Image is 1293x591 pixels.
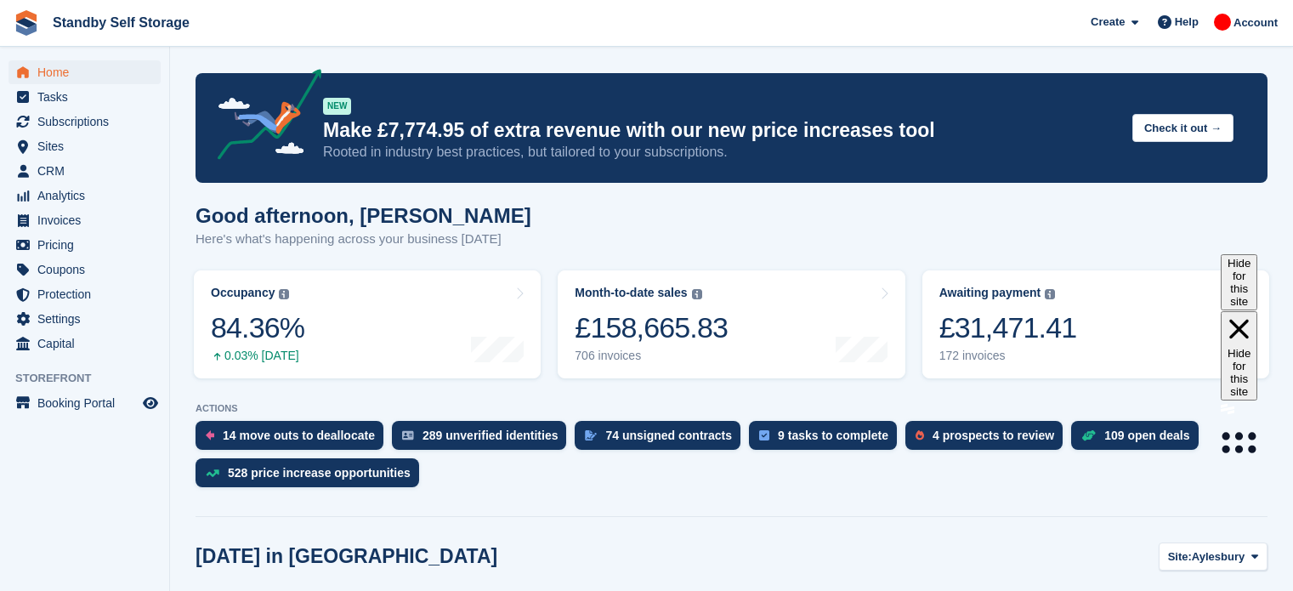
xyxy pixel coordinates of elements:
[558,270,905,378] a: Month-to-date sales £158,665.83 706 invoices
[211,349,304,363] div: 0.03% [DATE]
[605,429,732,442] div: 74 unsigned contracts
[14,10,39,36] img: stora-icon-8386f47178a22dfd0bd8f6a31ec36ba5ce8667c1dd55bd0f319d3a0aa187defe.svg
[575,286,687,300] div: Month-to-date sales
[1104,429,1189,442] div: 109 open deals
[15,370,169,387] span: Storefront
[9,110,161,134] a: menu
[778,429,888,442] div: 9 tasks to complete
[9,134,161,158] a: menu
[759,430,769,440] img: task-75834270c22a3079a89374b754ae025e5fb1db73e45f91037f5363f120a921f8.svg
[37,85,139,109] span: Tasks
[37,134,139,158] span: Sites
[939,349,1077,363] div: 172 invoices
[323,143,1119,162] p: Rooted in industry best practices, but tailored to your subscriptions.
[1091,14,1125,31] span: Create
[211,310,304,345] div: 84.36%
[37,110,139,134] span: Subscriptions
[916,430,924,440] img: prospect-51fa495bee0391a8d652442698ab0144808aea92771e9ea1ae160a38d050c398.svg
[37,332,139,355] span: Capital
[1045,289,1055,299] img: icon-info-grey-7440780725fd019a000dd9b08b2336e03edf1995a4989e88bcd33f0948082b44.svg
[922,270,1269,378] a: Awaiting payment £31,471.41 172 invoices
[9,85,161,109] a: menu
[194,270,541,378] a: Occupancy 84.36% 0.03% [DATE]
[392,421,576,458] a: 289 unverified identities
[37,208,139,232] span: Invoices
[37,60,139,84] span: Home
[9,282,161,306] a: menu
[1192,548,1245,565] span: Aylesbury
[1132,114,1233,142] button: Check it out →
[9,332,161,355] a: menu
[1214,14,1231,31] img: Aaron Winter
[1168,548,1192,565] span: Site:
[9,233,161,257] a: menu
[402,430,414,440] img: verify_identity-adf6edd0f0f0b5bbfe63781bf79b02c33cf7c696d77639b501bdc392416b5a36.svg
[575,349,728,363] div: 706 invoices
[37,307,139,331] span: Settings
[46,9,196,37] a: Standby Self Storage
[203,69,322,166] img: price-adjustments-announcement-icon-8257ccfd72463d97f412b2fc003d46551f7dbcb40ab6d574587a9cd5c0d94...
[905,421,1071,458] a: 4 prospects to review
[1071,421,1206,458] a: 109 open deals
[1175,14,1199,31] span: Help
[1233,14,1278,31] span: Account
[206,430,214,440] img: move_outs_to_deallocate_icon-f764333ba52eb49d3ac5e1228854f67142a1ed5810a6f6cc68b1a99e826820c5.svg
[206,469,219,477] img: price_increase_opportunities-93ffe204e8149a01c8c9dc8f82e8f89637d9d84a8eef4429ea346261dce0b2c0.svg
[1081,429,1096,441] img: deal-1b604bf984904fb50ccaf53a9ad4b4a5d6e5aea283cecdc64d6e3604feb123c2.svg
[223,429,375,442] div: 14 move outs to deallocate
[37,282,139,306] span: Protection
[37,233,139,257] span: Pricing
[196,230,531,249] p: Here's what's happening across your business [DATE]
[9,159,161,183] a: menu
[1159,543,1267,571] button: Site: Aylesbury
[9,391,161,415] a: menu
[37,159,139,183] span: CRM
[196,421,392,458] a: 14 move outs to deallocate
[9,60,161,84] a: menu
[37,258,139,281] span: Coupons
[575,421,749,458] a: 74 unsigned contracts
[279,289,289,299] img: icon-info-grey-7440780725fd019a000dd9b08b2336e03edf1995a4989e88bcd33f0948082b44.svg
[37,184,139,207] span: Analytics
[140,393,161,413] a: Preview store
[9,258,161,281] a: menu
[196,545,497,568] h2: [DATE] in [GEOGRAPHIC_DATA]
[422,429,559,442] div: 289 unverified identities
[575,310,728,345] div: £158,665.83
[196,458,428,496] a: 528 price increase opportunities
[323,118,1119,143] p: Make £7,774.95 of extra revenue with our new price increases tool
[939,310,1077,345] div: £31,471.41
[585,430,597,440] img: contract_signature_icon-13c848040528278c33f63329250d36e43548de30e8caae1d1a13099fd9432cc5.svg
[692,289,702,299] img: icon-info-grey-7440780725fd019a000dd9b08b2336e03edf1995a4989e88bcd33f0948082b44.svg
[9,208,161,232] a: menu
[9,307,161,331] a: menu
[939,286,1041,300] div: Awaiting payment
[196,403,1267,414] p: ACTIONS
[749,421,905,458] a: 9 tasks to complete
[933,429,1054,442] div: 4 prospects to review
[323,98,351,115] div: NEW
[228,466,411,480] div: 528 price increase opportunities
[211,286,275,300] div: Occupancy
[9,184,161,207] a: menu
[37,391,139,415] span: Booking Portal
[196,204,531,227] h1: Good afternoon, [PERSON_NAME]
